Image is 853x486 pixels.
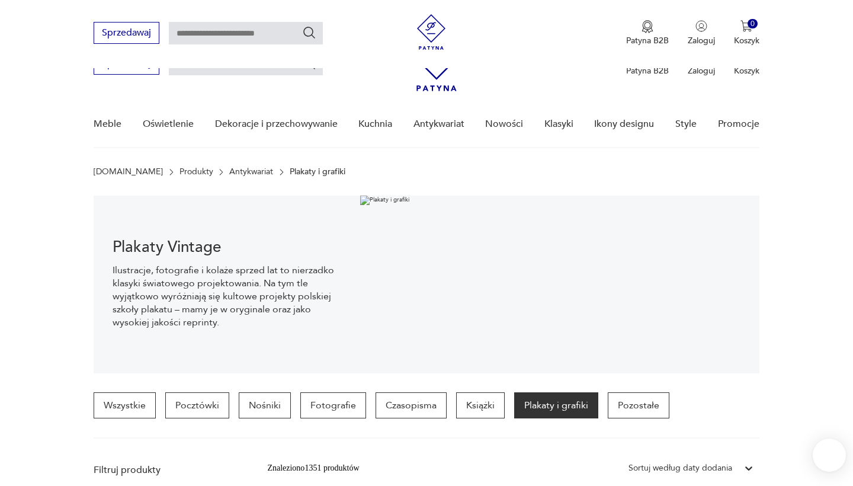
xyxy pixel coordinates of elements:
a: Nowości [485,101,523,147]
img: Plakaty i grafiki [360,196,759,373]
button: Szukaj [302,25,316,40]
a: Sprzedawaj [94,30,159,38]
a: [DOMAIN_NAME] [94,167,163,177]
button: 0Koszyk [734,20,759,46]
button: Zaloguj [688,20,715,46]
p: Ilustracje, fotografie i kolaże sprzed lat to nierzadko klasyki światowego projektowania. Na tym ... [113,264,341,329]
a: Plakaty i grafiki [514,392,598,418]
a: Czasopisma [376,392,447,418]
a: Meble [94,101,121,147]
a: Sprzedawaj [94,60,159,69]
p: Filtruj produkty [94,463,239,477]
a: Książki [456,392,505,418]
a: Pocztówki [165,392,229,418]
p: Patyna B2B [626,65,669,76]
a: Klasyki [544,101,573,147]
a: Kuchnia [358,101,392,147]
a: Antykwariat [413,101,464,147]
a: Antykwariat [229,167,273,177]
a: Ikony designu [594,101,654,147]
img: Ikona koszyka [740,20,752,32]
img: Ikonka użytkownika [695,20,707,32]
a: Produkty [179,167,213,177]
a: Style [675,101,697,147]
a: Nośniki [239,392,291,418]
p: Plakaty i grafiki [290,167,345,177]
div: Znaleziono 1351 produktów [267,462,359,475]
img: Patyna - sklep z meblami i dekoracjami vintage [413,14,449,50]
div: 0 [748,19,758,29]
a: Ikona medaluPatyna B2B [626,20,669,46]
a: Wszystkie [94,392,156,418]
a: Dekoracje i przechowywanie [215,101,338,147]
iframe: Smartsupp widget button [813,439,846,472]
p: Zaloguj [688,35,715,46]
p: Patyna B2B [626,35,669,46]
a: Fotografie [300,392,366,418]
h1: Plakaty Vintage [113,240,341,254]
a: Oświetlenie [143,101,194,147]
button: Patyna B2B [626,20,669,46]
a: Pozostałe [608,392,669,418]
a: Promocje [718,101,759,147]
div: Sortuj według daty dodania [628,462,732,475]
p: Koszyk [734,65,759,76]
button: Sprzedawaj [94,22,159,44]
p: Koszyk [734,35,759,46]
img: Ikona medalu [642,20,653,33]
p: Zaloguj [688,65,715,76]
